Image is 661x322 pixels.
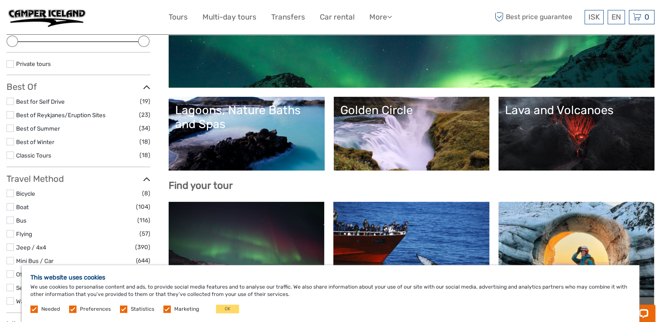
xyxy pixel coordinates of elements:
a: Flying [16,230,32,237]
div: Lava and Volcanoes [505,103,648,117]
span: (116) [137,215,150,225]
h3: Travel Method [7,174,150,184]
span: (18) [140,150,150,160]
a: Car rental [320,11,355,23]
span: (104) [136,202,150,212]
button: Open LiveChat chat widget [100,13,110,24]
a: Bus [16,217,27,224]
span: ISK [588,13,600,21]
a: Bicycle [16,190,35,197]
button: OK [216,305,239,313]
a: Classic Tours [16,152,51,159]
a: Mini Bus / Car [16,257,53,264]
h5: This website uses cookies [30,274,631,281]
a: Jeep / 4x4 [16,244,46,251]
a: Tours [169,11,188,23]
span: (23) [139,110,150,120]
a: Self-Drive [16,284,43,291]
span: (19) [140,96,150,106]
h3: Best Of [7,82,150,92]
span: (390) [135,242,150,252]
a: Boat [16,204,29,210]
a: Walking [16,298,37,305]
span: 0 [643,13,651,21]
div: Golden Circle [340,103,483,117]
span: (644) [136,256,150,266]
div: Lagoons, Nature Baths and Spas [175,103,318,131]
span: Best price guarantee [492,10,582,24]
a: More [369,11,392,23]
a: Lagoons, Nature Baths and Spas [175,103,318,164]
a: Private tours [16,60,51,67]
label: Preferences [80,306,111,313]
div: EN [608,10,625,24]
a: Golden Circle [340,103,483,164]
a: Best for Self Drive [16,98,65,105]
span: (8) [142,188,150,198]
span: (18) [140,137,150,147]
label: Needed [41,306,60,313]
a: Multi-day tours [203,11,256,23]
a: Northern Lights in [GEOGRAPHIC_DATA] [175,20,648,81]
b: Find your tour [169,180,233,191]
span: (57) [140,229,150,239]
label: Marketing [174,306,199,313]
p: Chat now [12,15,98,22]
a: Best of Summer [16,125,60,132]
img: 950-edd88d4a-9c27-4abe-acc9-91e1aead88ec_logo_small.jpg [7,7,87,28]
span: (34) [139,123,150,133]
a: Transfers [271,11,305,23]
div: We use cookies to personalise content and ads, to provide social media features and to analyse ou... [22,265,639,322]
a: Best of Reykjanes/Eruption Sites [16,112,106,118]
label: Statistics [131,306,154,313]
a: Best of Winter [16,138,54,145]
a: Other / Non-Travel [16,271,66,278]
a: Lava and Volcanoes [505,103,648,164]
